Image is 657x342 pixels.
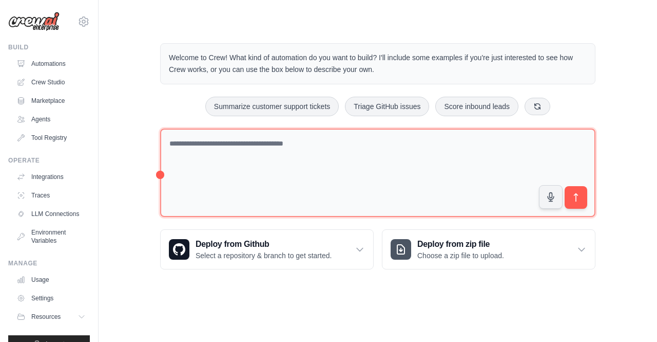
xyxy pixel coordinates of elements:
div: Operate [8,156,90,165]
a: LLM Connections [12,206,90,222]
a: Marketplace [12,93,90,109]
span: Resources [31,313,61,321]
img: Logo [8,12,60,31]
h3: Deploy from zip file [417,238,504,250]
a: Automations [12,56,90,72]
a: Tool Registry [12,130,90,146]
iframe: Chat Widget [606,293,657,342]
p: Welcome to Crew! What kind of automation do you want to build? I'll include some examples if you'... [169,52,587,76]
a: Traces [12,187,90,204]
p: Select a repository & branch to get started. [196,250,332,261]
a: Usage [12,272,90,288]
div: Build [8,43,90,51]
a: Environment Variables [12,224,90,249]
button: Triage GitHub issues [345,97,429,116]
p: Choose a zip file to upload. [417,250,504,261]
a: Settings [12,290,90,307]
h3: Deploy from Github [196,238,332,250]
a: Agents [12,111,90,128]
a: Crew Studio [12,74,90,91]
a: Integrations [12,169,90,185]
button: Resources [12,309,90,325]
div: Manage [8,259,90,267]
button: Score inbound leads [435,97,518,116]
button: Summarize customer support tickets [205,97,339,116]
